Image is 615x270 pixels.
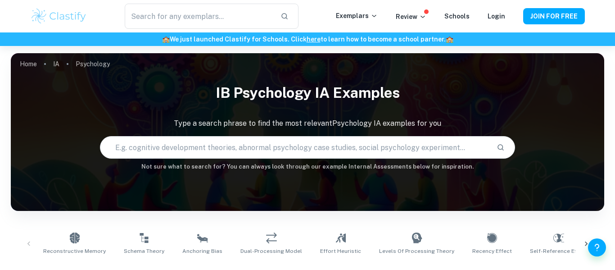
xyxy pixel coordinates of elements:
[76,59,110,69] p: Psychology
[396,12,426,22] p: Review
[446,36,453,43] span: 🏫
[182,247,222,255] span: Anchoring Bias
[488,13,505,20] a: Login
[320,247,361,255] span: Effort Heuristic
[307,36,321,43] a: here
[43,247,106,255] span: Reconstructive Memory
[444,13,470,20] a: Schools
[11,78,604,107] h1: IB Psychology IA examples
[2,34,613,44] h6: We just launched Clastify for Schools. Click to learn how to become a school partner.
[379,247,454,255] span: Levels of Processing Theory
[125,4,273,29] input: Search for any exemplars...
[53,58,59,70] a: IA
[30,7,87,25] img: Clastify logo
[20,58,37,70] a: Home
[11,162,604,171] h6: Not sure what to search for? You can always look through our example Internal Assessments below f...
[530,247,588,255] span: Self-Reference Effect
[493,140,508,155] button: Search
[124,247,164,255] span: Schema Theory
[100,135,490,160] input: E.g. cognitive development theories, abnormal psychology case studies, social psychology experime...
[240,247,302,255] span: Dual-Processing Model
[336,11,378,21] p: Exemplars
[11,118,604,129] p: Type a search phrase to find the most relevant Psychology IA examples for you
[523,8,585,24] button: JOIN FOR FREE
[162,36,170,43] span: 🏫
[472,247,512,255] span: Recency Effect
[588,238,606,256] button: Help and Feedback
